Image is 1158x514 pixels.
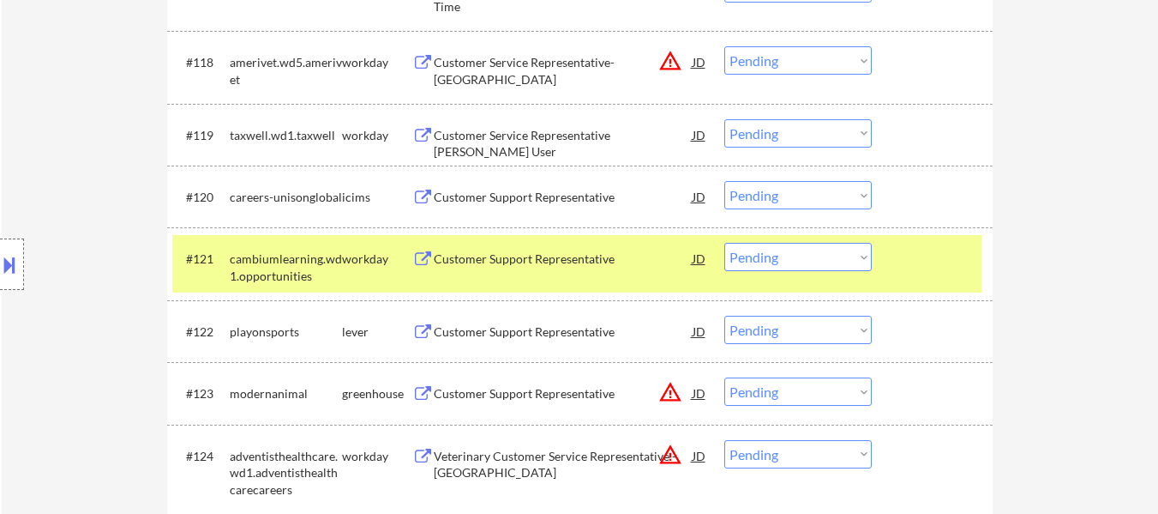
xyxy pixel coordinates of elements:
[691,119,708,150] div: JD
[342,448,412,465] div: workday
[434,54,693,88] div: Customer Service Representative-[GEOGRAPHIC_DATA]
[342,251,412,268] div: workday
[658,49,682,73] button: warning_amber
[658,380,682,404] button: warning_amber
[691,440,708,471] div: JD
[691,243,708,274] div: JD
[342,54,412,71] div: workday
[186,54,216,71] div: #118
[434,385,693,402] div: Customer Support Representative
[342,189,412,206] div: icims
[230,54,342,88] div: amerivet.wd5.amerivet
[434,251,693,268] div: Customer Support Representative
[434,448,693,481] div: Veterinary Customer Service Representative - [GEOGRAPHIC_DATA]
[691,378,708,408] div: JD
[434,189,693,206] div: Customer Support Representative
[691,316,708,347] div: JD
[658,443,682,467] button: warning_amber
[342,127,412,144] div: workday
[434,127,693,160] div: Customer Service Representative [PERSON_NAME] User
[434,324,693,341] div: Customer Support Representative
[342,324,412,341] div: lever
[230,448,342,499] div: adventisthealthcare.wd1.adventisthealthcarecareers
[342,385,412,402] div: greenhouse
[186,448,216,465] div: #124
[691,46,708,77] div: JD
[691,181,708,212] div: JD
